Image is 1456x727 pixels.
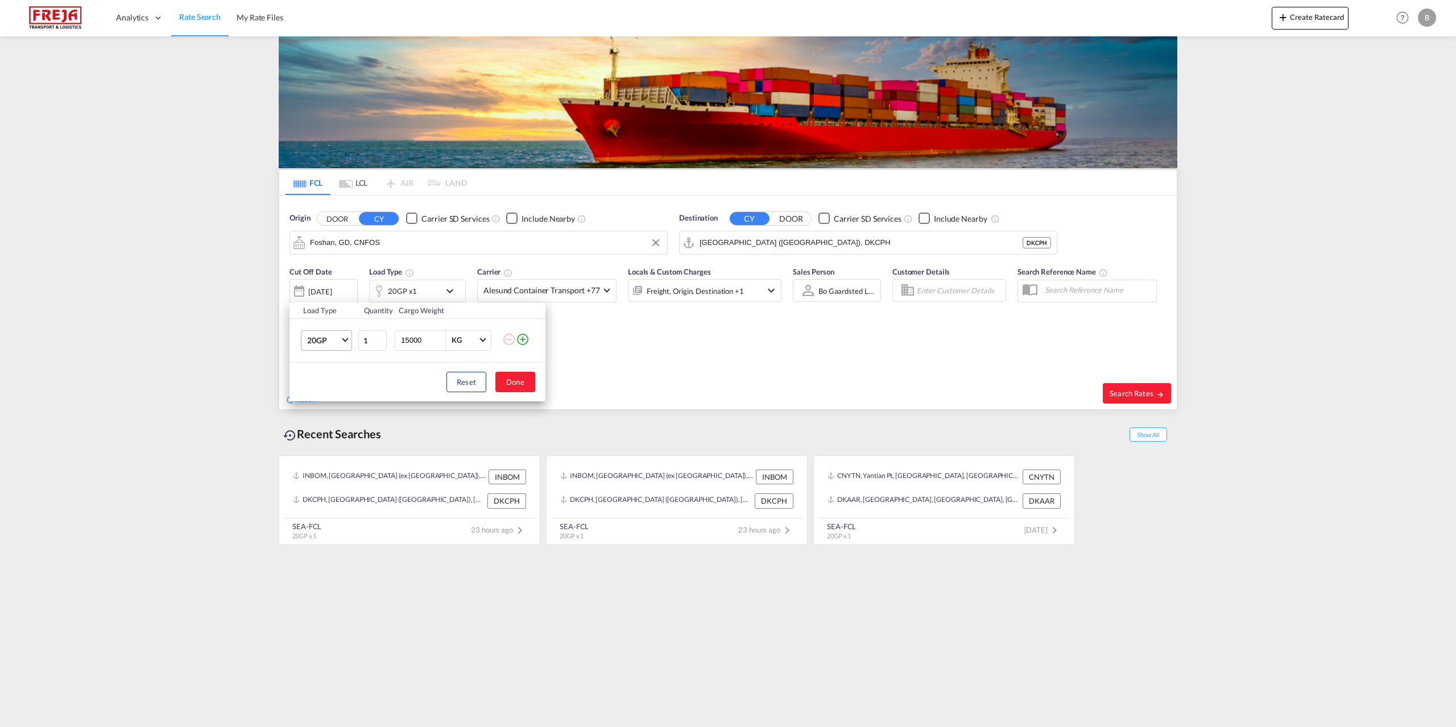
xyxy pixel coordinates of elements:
md-select: Choose: 20GP [301,330,352,351]
input: Enter Weight [400,331,445,350]
md-icon: icon-minus-circle-outline [502,333,516,346]
th: Load Type [289,302,357,319]
span: 20GP [307,335,340,346]
input: Qty [358,330,387,351]
div: KG [452,335,462,344]
md-icon: icon-plus-circle-outline [516,333,530,346]
button: Reset [446,372,486,392]
div: Cargo Weight [399,305,495,315]
th: Quantity [357,302,392,319]
button: Done [495,372,535,392]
